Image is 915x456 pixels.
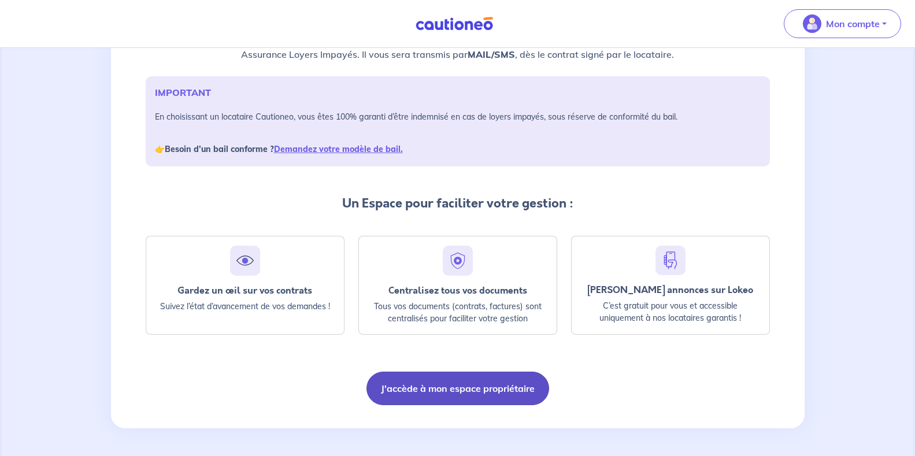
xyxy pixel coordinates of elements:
img: Cautioneo [411,17,498,31]
button: J'accède à mon espace propriétaire [366,372,549,405]
p: Un Espace pour faciliter votre gestion : [146,194,770,213]
p: Mon compte [826,17,880,31]
strong: MAIL/SMS [468,49,515,60]
img: hand-phone-blue.svg [660,250,681,270]
strong: IMPORTANT [155,87,211,98]
p: C’est gratuit pour vous et accessible uniquement à nos locataires garantis ! [581,300,760,324]
div: Centralisez tous vos documents [368,285,547,296]
div: Gardez un œil sur vos contrats [155,285,335,296]
p: Suivez l’état d’avancement de vos demandes ! [155,301,335,313]
button: illu_account_valid_menu.svgMon compte [784,9,901,38]
p: En choisissant un locataire Cautioneo, vous êtes 100% garanti d’être indemnisé en cas de loyers i... [155,109,761,157]
img: illu_account_valid_menu.svg [803,14,821,33]
img: security.svg [447,250,468,271]
strong: Besoin d’un bail conforme ? [165,144,403,154]
p: Tous vos documents (contrats, factures) sont centralisés pour faciliter votre gestion [368,301,547,325]
div: [PERSON_NAME] annonces sur Lokeo [581,284,760,295]
img: eye.svg [235,250,255,271]
a: Demandez votre modèle de bail. [274,144,403,154]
